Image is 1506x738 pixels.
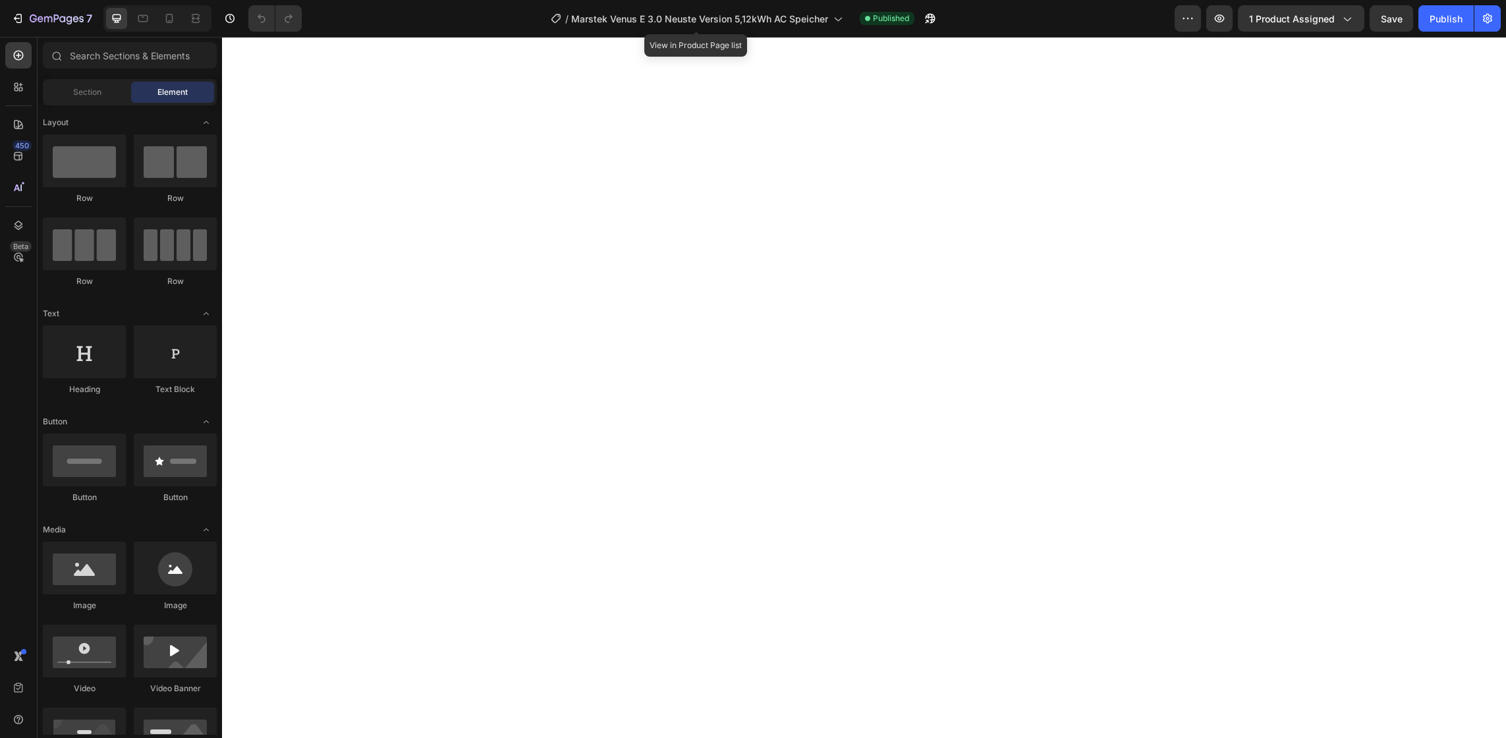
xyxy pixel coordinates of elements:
div: Row [134,192,217,204]
button: Save [1370,5,1413,32]
div: Text Block [134,383,217,395]
div: Heading [43,383,126,395]
button: 7 [5,5,98,32]
span: Toggle open [196,411,217,432]
span: Section [73,86,101,98]
input: Search Sections & Elements [43,42,217,69]
button: 1 product assigned [1238,5,1364,32]
div: Row [134,275,217,287]
div: Image [43,600,126,611]
div: Video [43,683,126,695]
button: Publish [1418,5,1474,32]
span: / [565,12,569,26]
div: Beta [10,241,32,252]
span: Media [43,524,66,536]
span: Toggle open [196,519,217,540]
span: Button [43,416,67,428]
span: 1 product assigned [1249,12,1335,26]
div: Video Banner [134,683,217,695]
span: Toggle open [196,112,217,133]
span: Layout [43,117,69,128]
span: Marstek Venus E 3.0 Neuste Version 5,12kWh AC Speicher [571,12,828,26]
span: Save [1381,13,1403,24]
div: Row [43,275,126,287]
span: Text [43,308,59,320]
div: Undo/Redo [248,5,302,32]
p: 7 [86,11,92,26]
span: Toggle open [196,303,217,324]
span: Published [873,13,909,24]
span: Element [157,86,188,98]
div: Row [43,192,126,204]
div: Button [134,492,217,503]
div: Image [134,600,217,611]
div: Button [43,492,126,503]
div: 450 [13,140,32,151]
div: Publish [1430,12,1463,26]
